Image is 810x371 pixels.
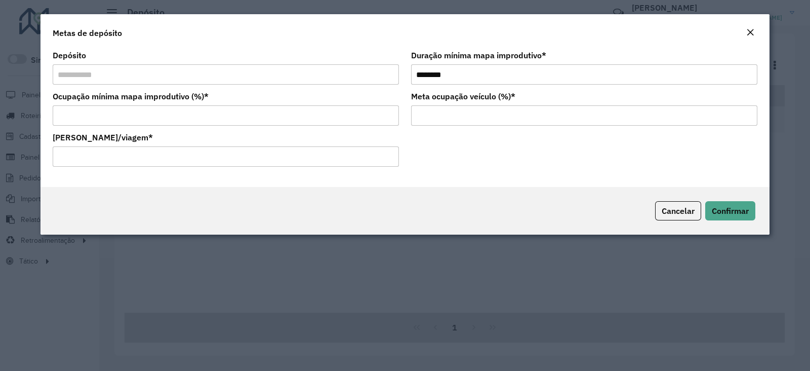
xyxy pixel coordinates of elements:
[411,49,546,61] label: Duração mínima mapa improdutivo
[53,49,86,61] label: Depósito
[712,206,749,216] span: Confirmar
[662,206,695,216] span: Cancelar
[746,28,754,36] em: Fechar
[411,90,515,102] label: Meta ocupação veículo (%)
[53,27,122,39] h4: Metas de depósito
[53,131,153,143] label: [PERSON_NAME]/viagem
[53,90,209,102] label: Ocupação mínima mapa improdutivo (%)
[705,201,755,220] button: Confirmar
[655,201,701,220] button: Cancelar
[743,26,757,40] button: Close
